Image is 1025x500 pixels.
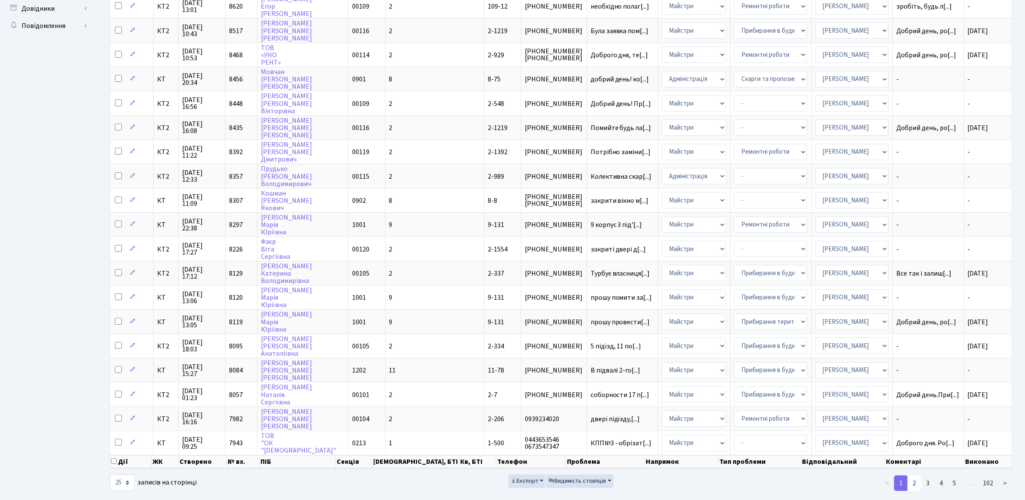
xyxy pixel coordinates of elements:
[896,438,954,448] span: Доброго дня. Ро[...]
[591,123,651,133] span: Помийте будь ла[...]
[525,270,583,277] span: [PHONE_NUMBER]
[525,124,583,131] span: [PHONE_NUMBER]
[389,366,396,375] span: 11
[157,367,175,374] span: КТ
[896,149,960,155] span: -
[488,26,508,36] span: 2-1219
[182,145,222,159] span: [DATE] 11:22
[389,220,393,230] span: 9
[718,455,802,468] th: Тип проблеми
[896,416,960,422] span: -
[352,366,366,375] span: 1202
[488,123,508,133] span: 2-1219
[157,391,175,398] span: КТ2
[229,269,243,278] span: 8129
[157,197,175,204] span: КТ
[525,28,583,34] span: [PHONE_NUMBER]
[591,26,649,36] span: Була заявка пом[...]
[525,367,583,374] span: [PHONE_NUMBER]
[352,123,369,133] span: 00116
[488,196,498,205] span: 8-8
[896,269,951,278] span: Все так і залиш[...]
[389,342,393,351] span: 2
[182,388,222,401] span: [DATE] 01:23
[525,246,583,253] span: [PHONE_NUMBER]
[261,237,290,261] a: ФаєрВітаСергіївна
[591,220,642,230] span: 9 корпус 3 під'[...]
[157,149,175,155] span: КТ2
[182,48,222,62] span: [DATE] 10:53
[182,218,222,232] span: [DATE] 22:38
[261,213,312,237] a: [PERSON_NAME]МаріяЮріївна
[591,147,651,157] span: Потрібно заміни[...]
[227,455,260,468] th: № вх.
[352,99,369,109] span: 00109
[157,270,175,277] span: КТ2
[525,193,583,207] span: [PHONE_NUMBER] [PHONE_NUMBER]
[591,172,652,181] span: Колективна скар[...]
[968,414,970,424] span: -
[152,455,179,468] th: ЖК
[525,343,583,350] span: [PHONE_NUMBER]
[896,123,956,133] span: Добрий день, ро[...]
[261,43,281,67] a: ТОВ«УНОРЕНТ»
[352,75,366,84] span: 0901
[157,440,175,447] span: КТ
[968,342,988,351] span: [DATE]
[948,475,961,491] a: 5
[352,172,369,181] span: 00115
[921,475,935,491] a: 3
[110,475,197,491] label: записів на сторінці
[488,220,505,230] span: 9-131
[525,149,583,155] span: [PHONE_NUMBER]
[591,366,641,375] span: В підвалі 2-го[...]
[389,123,393,133] span: 2
[968,269,988,278] span: [DATE]
[182,363,222,377] span: [DATE] 15:27
[546,475,613,488] button: Видимість стовпців
[110,455,152,468] th: Дії
[352,293,366,302] span: 1001
[389,317,393,327] span: 9
[548,477,606,485] span: Видимість стовпців
[229,293,243,302] span: 8120
[157,294,175,301] span: КТ
[261,431,336,455] a: ТОВ"ОК"[DEMOGRAPHIC_DATA]"
[896,173,960,180] span: -
[525,391,583,398] span: [PHONE_NUMBER]
[389,390,393,400] span: 2
[229,438,243,448] span: 7943
[229,342,243,351] span: 8095
[157,124,175,131] span: КТ2
[182,24,222,37] span: [DATE] 10:43
[896,294,960,301] span: -
[352,147,369,157] span: 00119
[182,436,222,450] span: [DATE] 09:25
[591,414,640,424] span: двері підїзду,[...]
[968,317,988,327] span: [DATE]
[261,286,312,310] a: [PERSON_NAME]МаріяЮріївна
[261,261,312,286] a: [PERSON_NAME]КатеринаВолодимирівна
[591,50,648,60] span: Доброго дня, те[...]
[389,269,393,278] span: 2
[998,475,1012,491] a: >
[229,123,243,133] span: 8435
[896,317,956,327] span: Добрий день, ро[...]
[352,269,369,278] span: 00105
[261,189,312,213] a: Кошман[PERSON_NAME]Якович
[389,414,393,424] span: 2
[591,390,650,400] span: соборности 17 п[...]
[525,173,583,180] span: [PHONE_NUMBER]
[389,99,393,109] span: 2
[229,99,243,109] span: 8448
[896,50,956,60] span: Добрий день, ро[...]
[591,75,649,84] span: добрий день! ко[...]
[525,436,583,450] span: 0443653546 0673547347
[488,2,508,11] span: 109-12
[229,26,243,36] span: 8517
[261,407,312,431] a: [PERSON_NAME][PERSON_NAME][PERSON_NAME]
[389,293,393,302] span: 9
[488,366,505,375] span: 11-78
[182,96,222,110] span: [DATE] 16:56
[352,50,369,60] span: 00114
